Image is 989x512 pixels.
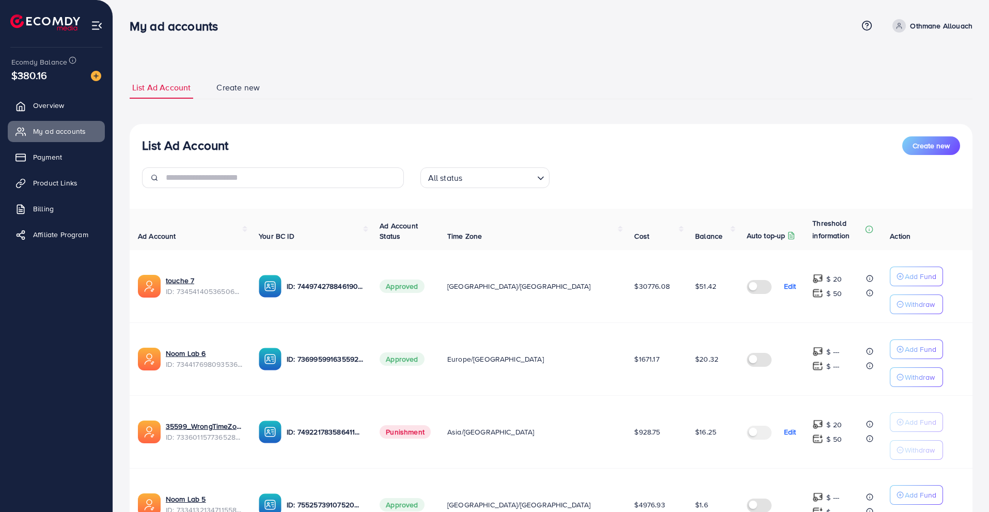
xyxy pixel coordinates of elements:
[634,354,659,364] span: $1671.17
[890,367,943,387] button: Withdraw
[132,82,191,94] span: List Ad Account
[905,343,936,355] p: Add Fund
[33,229,88,240] span: Affiliate Program
[695,427,716,437] span: $16.25
[10,14,80,30] img: logo
[695,281,716,291] span: $51.42
[8,147,105,167] a: Payment
[138,421,161,443] img: ic-ads-acc.e4c84228.svg
[695,500,708,510] span: $1.6
[91,20,103,32] img: menu
[812,492,823,503] img: top-up amount
[902,136,960,155] button: Create new
[812,273,823,284] img: top-up amount
[447,500,591,510] span: [GEOGRAPHIC_DATA]/[GEOGRAPHIC_DATA]
[695,354,718,364] span: $20.32
[826,418,842,431] p: $ 20
[216,82,260,94] span: Create new
[420,167,550,188] div: Search for option
[905,444,935,456] p: Withdraw
[905,416,936,428] p: Add Fund
[634,500,665,510] span: $4976.93
[812,217,863,242] p: Threshold information
[166,275,242,297] div: <span class='underline'>touche 7</span></br>7345414053650628609
[259,275,281,298] img: ic-ba-acc.ded83a64.svg
[380,280,424,293] span: Approved
[259,348,281,370] img: ic-ba-acc.ded83a64.svg
[890,231,910,241] span: Action
[8,95,105,116] a: Overview
[380,221,418,241] span: Ad Account Status
[447,427,535,437] span: Asia/[GEOGRAPHIC_DATA]
[747,229,786,242] p: Auto top-up
[905,270,936,283] p: Add Fund
[8,173,105,193] a: Product Links
[812,361,823,371] img: top-up amount
[447,354,544,364] span: Europe/[GEOGRAPHIC_DATA]
[287,499,363,511] p: ID: 7552573910752002064
[380,425,431,439] span: Punishment
[259,421,281,443] img: ic-ba-acc.ded83a64.svg
[784,280,796,292] p: Edit
[380,498,424,511] span: Approved
[812,433,823,444] img: top-up amount
[447,231,482,241] span: Time Zone
[166,348,242,369] div: <span class='underline'>Noom Lab 6</span></br>7344176980935360513
[142,138,228,153] h3: List Ad Account
[890,267,943,286] button: Add Fund
[634,231,649,241] span: Cost
[166,275,194,286] a: touche 7
[634,281,669,291] span: $30776.08
[166,494,206,504] a: Noom Lab 5
[826,433,842,445] p: $ 50
[287,280,363,292] p: ID: 7449742788461903889
[33,126,86,136] span: My ad accounts
[91,71,101,81] img: image
[138,275,161,298] img: ic-ads-acc.e4c84228.svg
[826,360,839,373] p: $ ---
[913,141,950,151] span: Create new
[426,170,465,185] span: All status
[259,231,294,241] span: Your BC ID
[890,294,943,314] button: Withdraw
[166,348,206,359] a: Noom Lab 6
[287,426,363,438] p: ID: 7492217835864113153
[465,168,532,185] input: Search for option
[890,339,943,359] button: Add Fund
[8,224,105,245] a: Affiliate Program
[11,68,47,83] span: $380.16
[11,57,67,67] span: Ecomdy Balance
[888,19,972,33] a: Othmane Allouach
[8,121,105,142] a: My ad accounts
[905,298,935,311] p: Withdraw
[634,427,660,437] span: $928.75
[130,19,226,34] h3: My ad accounts
[905,489,936,501] p: Add Fund
[905,371,935,383] p: Withdraw
[890,412,943,432] button: Add Fund
[166,359,242,369] span: ID: 7344176980935360513
[826,491,839,504] p: $ ---
[287,353,363,365] p: ID: 7369959916355928081
[826,273,842,285] p: $ 20
[890,485,943,505] button: Add Fund
[890,440,943,460] button: Withdraw
[8,198,105,219] a: Billing
[33,204,54,214] span: Billing
[166,432,242,442] span: ID: 7336011577365282818
[33,178,77,188] span: Product Links
[380,352,424,366] span: Approved
[826,287,842,300] p: $ 50
[166,421,242,442] div: <span class='underline'>35599_WrongTimeZone</span></br>7336011577365282818
[138,231,176,241] span: Ad Account
[447,281,591,291] span: [GEOGRAPHIC_DATA]/[GEOGRAPHIC_DATA]
[138,348,161,370] img: ic-ads-acc.e4c84228.svg
[33,100,64,111] span: Overview
[33,152,62,162] span: Payment
[166,421,242,431] a: 35599_WrongTimeZone
[826,346,839,358] p: $ ---
[812,419,823,430] img: top-up amount
[784,426,796,438] p: Edit
[910,20,972,32] p: Othmane Allouach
